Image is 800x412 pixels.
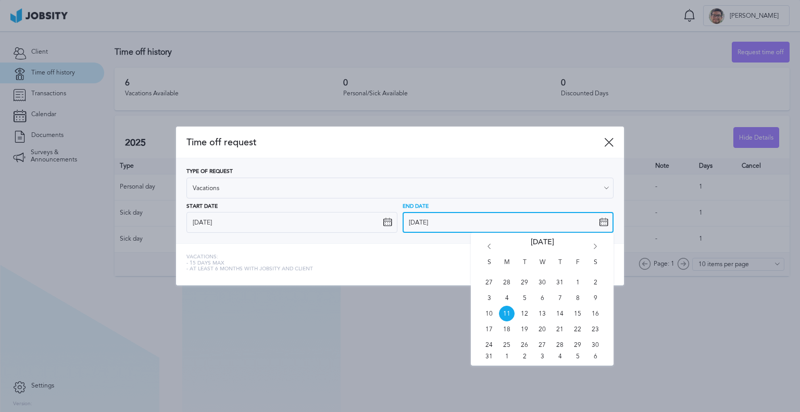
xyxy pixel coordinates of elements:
span: Thu Aug 21 2025 [552,321,568,337]
span: Thu Aug 28 2025 [552,337,568,353]
span: Tue Jul 29 2025 [517,274,532,290]
span: Sun Aug 17 2025 [481,321,497,337]
span: T [517,259,532,274]
span: - At least 6 months with jobsity and client [186,266,313,272]
i: Go back 1 month [484,244,494,253]
span: Thu Aug 07 2025 [552,290,568,306]
span: T [552,259,568,274]
span: Sat Aug 09 2025 [587,290,603,306]
span: Mon Jul 28 2025 [499,274,515,290]
span: Sun Jul 27 2025 [481,274,497,290]
span: Mon Aug 11 2025 [499,306,515,321]
span: Sun Aug 24 2025 [481,337,497,353]
span: Sat Aug 23 2025 [587,321,603,337]
span: End Date [403,204,429,210]
span: Fri Aug 01 2025 [570,274,585,290]
span: Mon Aug 04 2025 [499,290,515,306]
span: Sat Aug 16 2025 [587,306,603,321]
span: Sat Aug 02 2025 [587,274,603,290]
span: Fri Aug 08 2025 [570,290,585,306]
span: Sat Aug 30 2025 [587,337,603,353]
span: Tue Sep 02 2025 [517,353,532,360]
span: Mon Aug 18 2025 [499,321,515,337]
span: F [570,259,585,274]
span: Mon Sep 01 2025 [499,353,515,360]
span: Fri Aug 29 2025 [570,337,585,353]
span: Wed Aug 06 2025 [534,290,550,306]
span: M [499,259,515,274]
span: Wed Sep 03 2025 [534,353,550,360]
i: Go forward 1 month [591,244,600,253]
span: Type of Request [186,169,233,175]
span: - 15 days max [186,260,313,267]
span: S [481,259,497,274]
span: Thu Jul 31 2025 [552,274,568,290]
span: Fri Aug 22 2025 [570,321,585,337]
span: Sun Aug 31 2025 [481,353,497,360]
span: Wed Aug 20 2025 [534,321,550,337]
span: Thu Aug 14 2025 [552,306,568,321]
span: Wed Aug 13 2025 [534,306,550,321]
span: Wed Jul 30 2025 [534,274,550,290]
span: [DATE] [531,238,554,259]
span: Mon Aug 25 2025 [499,337,515,353]
span: Tue Aug 05 2025 [517,290,532,306]
span: Wed Aug 27 2025 [534,337,550,353]
span: Sat Sep 06 2025 [587,353,603,360]
span: Sun Aug 03 2025 [481,290,497,306]
span: Tue Aug 12 2025 [517,306,532,321]
span: Thu Sep 04 2025 [552,353,568,360]
span: W [534,259,550,274]
span: Start Date [186,204,218,210]
span: Tue Aug 19 2025 [517,321,532,337]
span: Vacations: [186,254,313,260]
span: S [587,259,603,274]
span: Time off request [186,137,604,148]
span: Sun Aug 10 2025 [481,306,497,321]
span: Tue Aug 26 2025 [517,337,532,353]
span: Fri Sep 05 2025 [570,353,585,360]
span: Fri Aug 15 2025 [570,306,585,321]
